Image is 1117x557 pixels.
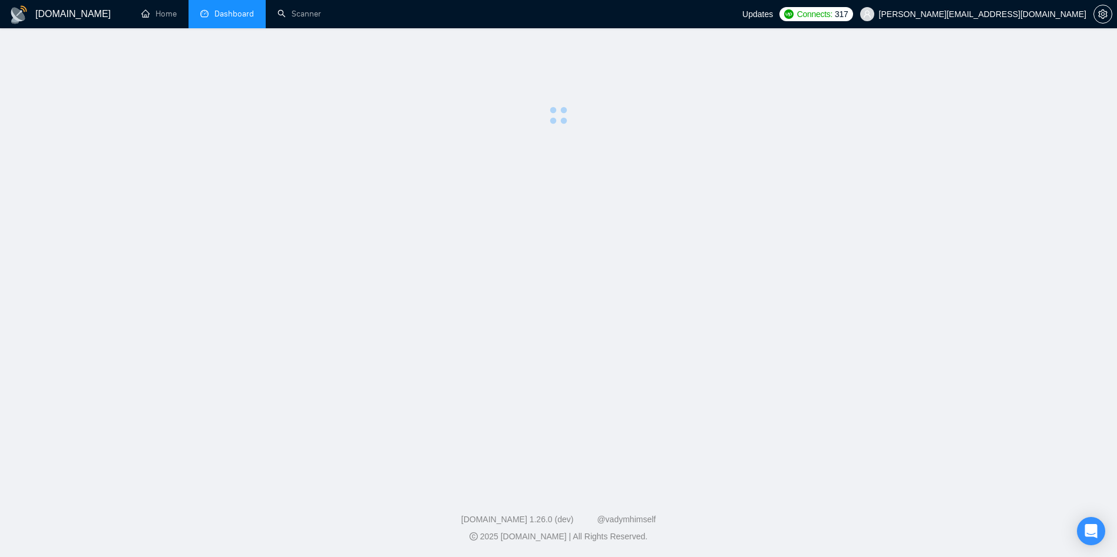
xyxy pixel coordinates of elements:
span: Connects: [797,8,832,21]
span: dashboard [200,9,209,18]
a: setting [1093,9,1112,19]
img: logo [9,5,28,24]
span: Updates [742,9,773,19]
div: Open Intercom Messenger [1077,517,1105,545]
div: 2025 [DOMAIN_NAME] | All Rights Reserved. [9,531,1108,543]
span: 317 [835,8,848,21]
img: upwork-logo.png [784,9,794,19]
span: Dashboard [214,9,254,19]
a: [DOMAIN_NAME] 1.26.0 (dev) [461,515,574,524]
button: setting [1093,5,1112,24]
a: @vadymhimself [597,515,656,524]
span: copyright [470,532,478,541]
span: setting [1094,9,1112,19]
a: homeHome [141,9,177,19]
span: user [863,10,871,18]
a: searchScanner [277,9,321,19]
